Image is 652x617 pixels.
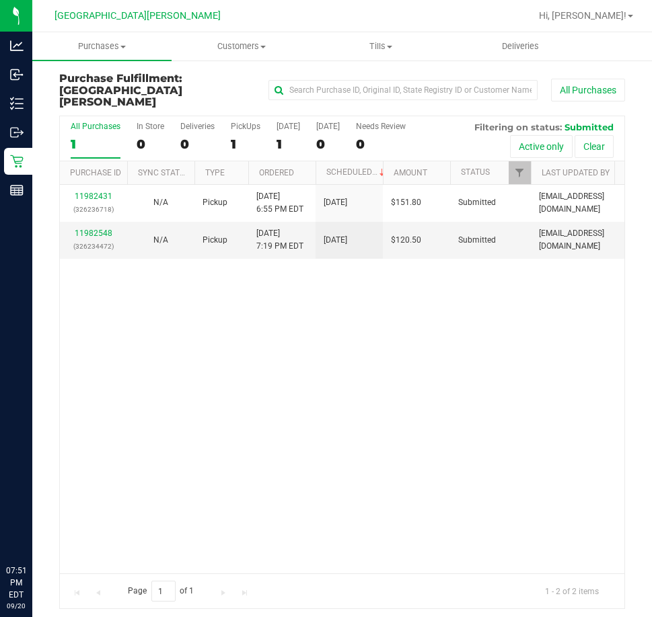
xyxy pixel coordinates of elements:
[151,581,176,602] input: 1
[59,73,248,108] h3: Purchase Fulfillment:
[461,167,490,177] a: Status
[312,40,449,52] span: Tills
[10,68,24,81] inline-svg: Inbound
[458,196,496,209] span: Submitted
[539,10,626,21] span: Hi, [PERSON_NAME]!
[391,234,421,247] span: $120.50
[10,39,24,52] inline-svg: Analytics
[68,240,119,253] p: (326234472)
[172,40,310,52] span: Customers
[256,227,303,253] span: [DATE] 7:19 PM EDT
[356,122,406,131] div: Needs Review
[153,196,168,209] button: N/A
[10,126,24,139] inline-svg: Outbound
[510,135,573,158] button: Active only
[484,40,557,52] span: Deliveries
[32,40,172,52] span: Purchases
[311,32,450,60] a: Tills
[326,167,388,177] a: Scheduled
[172,32,311,60] a: Customers
[509,161,531,184] a: Filter
[231,136,260,152] div: 1
[277,136,300,152] div: 1
[203,234,227,247] span: Pickup
[32,32,172,60] a: Purchases
[59,84,182,109] span: [GEOGRAPHIC_DATA][PERSON_NAME]
[316,136,340,152] div: 0
[75,229,112,238] a: 11982548
[180,136,215,152] div: 0
[153,234,168,247] button: N/A
[391,196,421,209] span: $151.80
[534,581,610,601] span: 1 - 2 of 2 items
[324,196,347,209] span: [DATE]
[55,10,221,22] span: [GEOGRAPHIC_DATA][PERSON_NAME]
[71,136,120,152] div: 1
[10,155,24,168] inline-svg: Retail
[474,122,562,132] span: Filtering on status:
[6,601,26,611] p: 09/20
[10,183,24,197] inline-svg: Reports
[203,196,227,209] span: Pickup
[10,97,24,110] inline-svg: Inventory
[137,122,164,131] div: In Store
[316,122,340,131] div: [DATE]
[394,168,427,177] a: Amount
[256,190,303,216] span: [DATE] 6:55 PM EDT
[180,122,215,131] div: Deliveries
[205,168,225,177] a: Type
[68,203,119,216] p: (326236718)
[153,198,168,207] span: Not Applicable
[6,565,26,601] p: 07:51 PM EDT
[542,168,610,177] a: Last Updated By
[575,135,614,158] button: Clear
[451,32,590,60] a: Deliveries
[458,234,496,247] span: Submitted
[71,122,120,131] div: All Purchases
[259,168,294,177] a: Ordered
[277,122,300,131] div: [DATE]
[138,168,190,177] a: Sync Status
[268,80,538,100] input: Search Purchase ID, Original ID, State Registry ID or Customer Name...
[324,234,347,247] span: [DATE]
[75,192,112,201] a: 11982431
[231,122,260,131] div: PickUps
[13,509,54,550] iframe: Resource center
[153,235,168,245] span: Not Applicable
[356,136,406,152] div: 0
[565,122,614,132] span: Submitted
[137,136,164,152] div: 0
[70,168,121,177] a: Purchase ID
[116,581,205,602] span: Page of 1
[551,79,625,101] button: All Purchases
